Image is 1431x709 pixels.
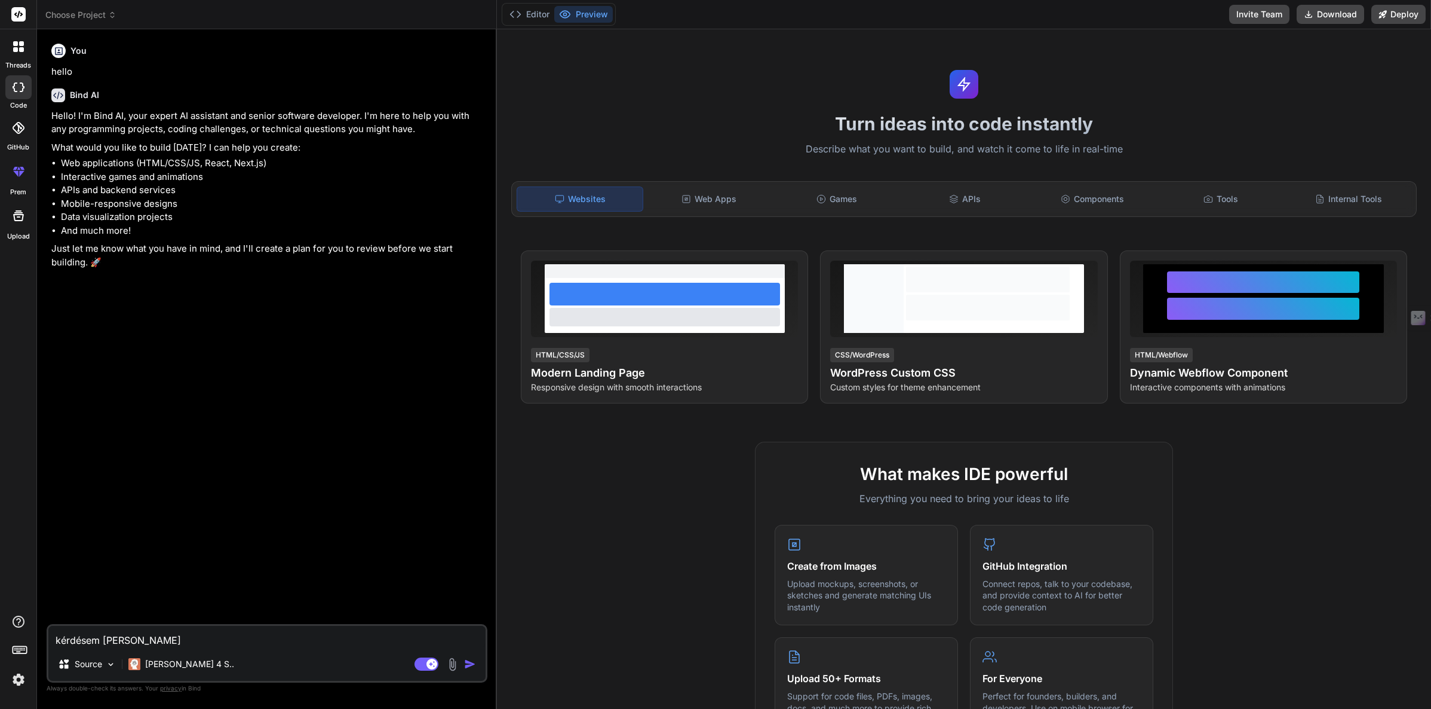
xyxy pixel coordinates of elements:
[1130,365,1397,381] h4: Dynamic Webflow Component
[160,684,182,692] span: privacy
[775,462,1153,487] h2: What makes IDE powerful
[1030,187,1155,212] div: Components
[830,348,894,362] div: CSS/WordPress
[982,578,1141,613] p: Connect repos, talk to your codebase, and provide context to AI for better code generation
[531,365,798,381] h4: Modern Landing Page
[51,109,485,136] p: Hello! I'm Bind AI, your expert AI assistant and senior software developer. I'm here to help you ...
[10,187,26,197] label: prem
[1229,5,1289,24] button: Invite Team
[505,6,554,23] button: Editor
[70,45,87,57] h6: You
[61,170,485,184] li: Interactive games and animations
[7,142,29,152] label: GitHub
[554,6,613,23] button: Preview
[902,187,1027,212] div: APIs
[1371,5,1426,24] button: Deploy
[1130,348,1193,362] div: HTML/Webflow
[1286,187,1411,212] div: Internal Tools
[51,65,485,79] p: hello
[7,231,30,242] label: Upload
[61,197,485,211] li: Mobile-responsive designs
[47,683,487,694] p: Always double-check its answers. Your in Bind
[45,9,116,21] span: Choose Project
[982,671,1141,686] h4: For Everyone
[446,658,459,671] img: attachment
[787,578,945,613] p: Upload mockups, screenshots, or sketches and generate matching UIs instantly
[787,559,945,573] h4: Create from Images
[61,210,485,224] li: Data visualization projects
[106,659,116,670] img: Pick Models
[982,559,1141,573] h4: GitHub Integration
[531,348,589,362] div: HTML/CSS/JS
[145,658,234,670] p: [PERSON_NAME] 4 S..
[504,142,1424,157] p: Describe what you want to build, and watch it come to life in real-time
[51,242,485,269] p: Just let me know what you have in mind, and I'll create a plan for you to review before we start ...
[646,187,771,212] div: Web Apps
[61,224,485,238] li: And much more!
[774,187,899,212] div: Games
[10,100,27,111] label: code
[70,89,99,101] h6: Bind AI
[61,157,485,170] li: Web applications (HTML/CSS/JS, React, Next.js)
[5,60,31,71] label: threads
[51,141,485,155] p: What would you like to build [DATE]? I can help you create:
[830,381,1097,393] p: Custom styles for theme enhancement
[517,187,643,212] div: Websites
[531,381,798,393] p: Responsive design with smooth interactions
[775,491,1153,506] p: Everything you need to bring your ideas to life
[830,365,1097,381] h4: WordPress Custom CSS
[1157,187,1283,212] div: Tools
[464,658,476,670] img: icon
[128,658,140,670] img: Claude 4 Sonnet
[75,658,102,670] p: Source
[48,626,486,647] textarea: kérdésem len
[504,113,1424,135] h1: Turn ideas into code instantly
[1130,381,1397,393] p: Interactive components with animations
[61,184,485,197] li: APIs and backend services
[787,671,945,686] h4: Upload 50+ Formats
[1297,5,1364,24] button: Download
[8,670,29,690] img: settings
